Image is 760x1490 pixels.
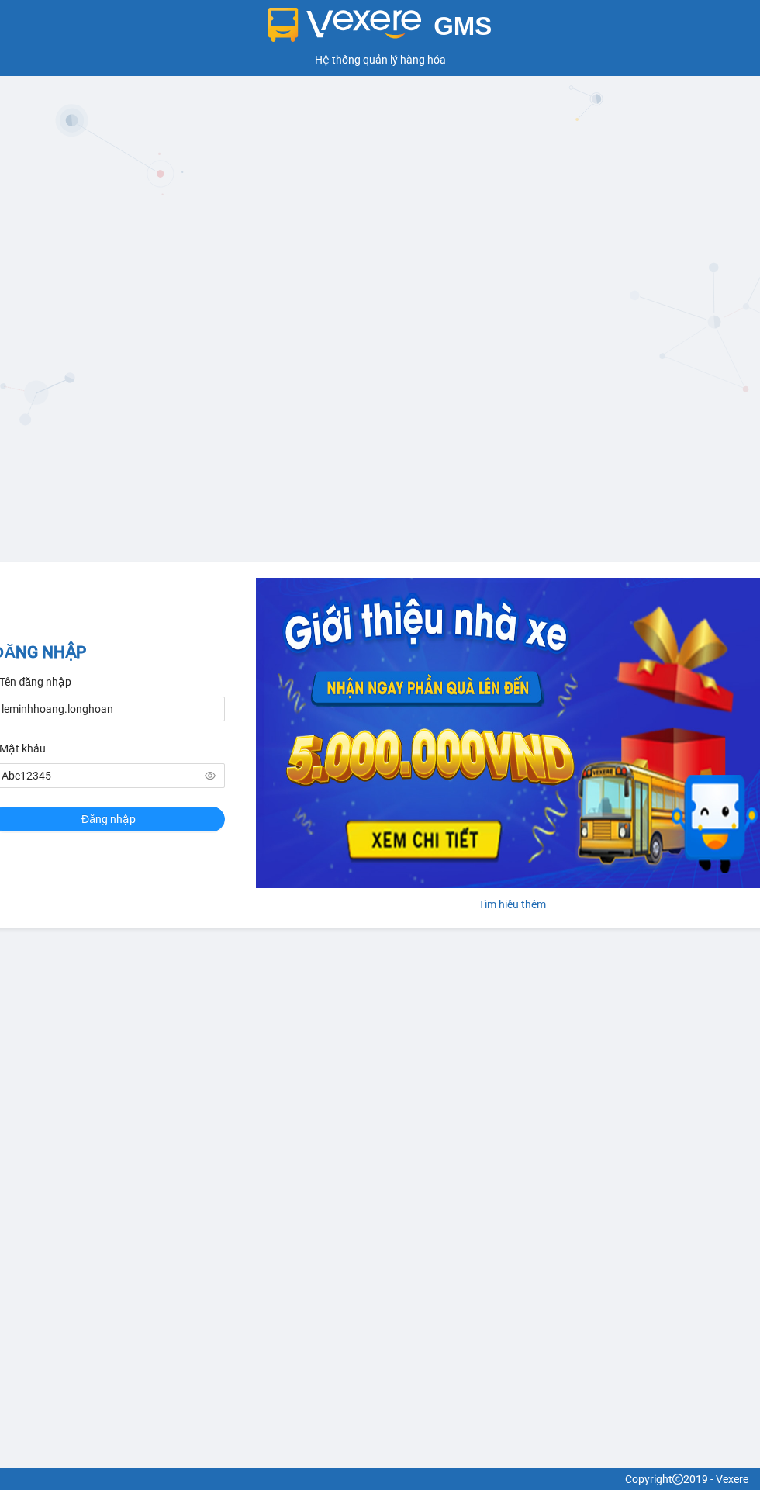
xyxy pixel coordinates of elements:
[4,51,756,68] div: Hệ thống quản lý hàng hóa
[81,811,136,828] span: Đăng nhập
[2,767,202,784] input: Mật khẩu
[268,23,492,36] a: GMS
[434,12,492,40] span: GMS
[268,8,422,42] img: logo 2
[672,1474,683,1485] span: copyright
[205,770,216,781] span: eye
[12,1471,748,1488] div: Copyright 2019 - Vexere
